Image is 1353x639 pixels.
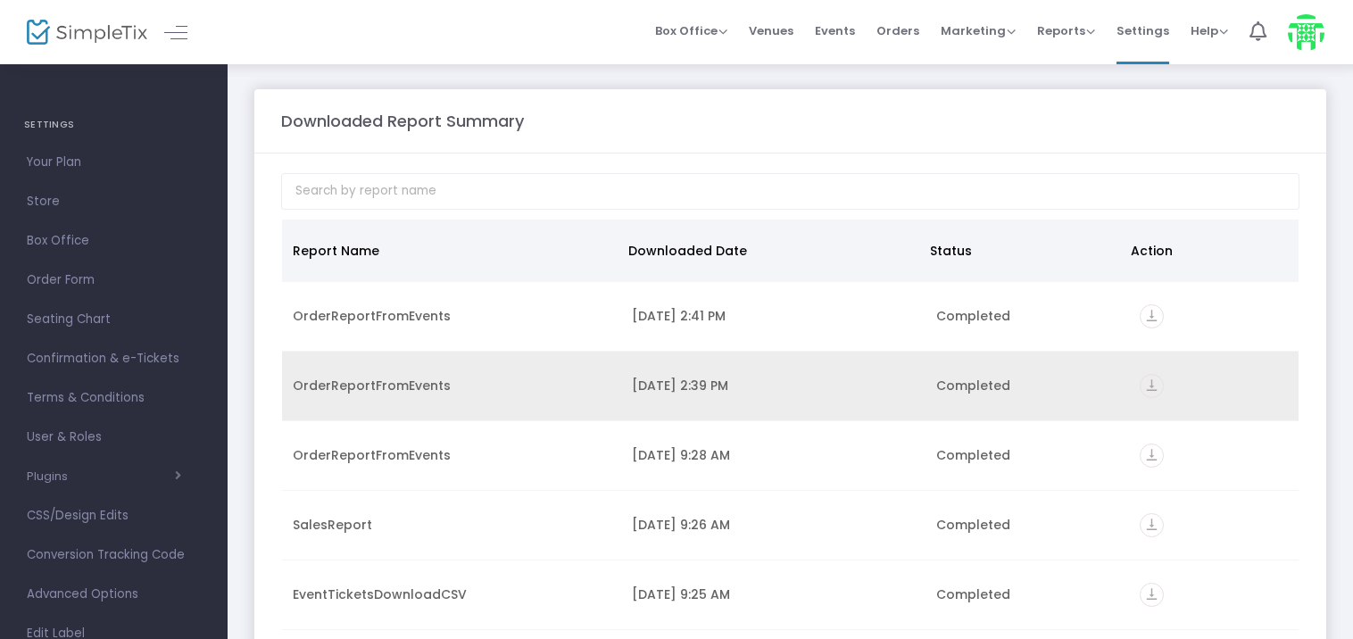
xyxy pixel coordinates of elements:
[936,585,1118,603] div: Completed
[27,469,181,484] button: Plugins
[1140,583,1288,607] div: https://go.SimpleTix.com/7n4nj
[936,516,1118,534] div: Completed
[1140,513,1164,537] i: vertical_align_bottom
[1140,444,1164,468] i: vertical_align_bottom
[749,8,793,54] span: Venues
[293,446,610,464] div: OrderReportFromEvents
[27,151,201,174] span: Your Plan
[936,377,1118,394] div: Completed
[1140,310,1164,328] a: vertical_align_bottom
[632,446,916,464] div: 8/7/2025 9:28 AM
[24,107,203,143] h4: SETTINGS
[618,220,919,282] th: Downloaded Date
[1191,22,1228,39] span: Help
[27,386,201,410] span: Terms & Conditions
[1140,304,1288,328] div: https://go.SimpleTix.com/ndypa
[1140,449,1164,467] a: vertical_align_bottom
[1140,513,1288,537] div: https://go.SimpleTix.com/s0ejz
[1140,519,1164,536] a: vertical_align_bottom
[1140,444,1288,468] div: https://go.SimpleTix.com/fsoa5
[1140,588,1164,606] a: vertical_align_bottom
[1140,304,1164,328] i: vertical_align_bottom
[281,173,1299,210] input: Search by report name
[936,307,1118,325] div: Completed
[293,585,610,603] div: EventTicketsDownloadCSV
[815,8,855,54] span: Events
[27,229,201,253] span: Box Office
[293,377,610,394] div: OrderReportFromEvents
[655,22,727,39] span: Box Office
[27,544,201,567] span: Conversion Tracking Code
[632,585,916,603] div: 8/7/2025 9:25 AM
[293,307,610,325] div: OrderReportFromEvents
[1120,220,1288,282] th: Action
[281,109,524,133] m-panel-title: Downloaded Report Summary
[1116,8,1169,54] span: Settings
[632,377,916,394] div: 8/16/2025 2:39 PM
[1140,379,1164,397] a: vertical_align_bottom
[27,190,201,213] span: Store
[632,307,916,325] div: 8/16/2025 2:41 PM
[27,308,201,331] span: Seating Chart
[293,516,610,534] div: SalesReport
[1037,22,1095,39] span: Reports
[936,446,1118,464] div: Completed
[941,22,1016,39] span: Marketing
[282,220,618,282] th: Report Name
[632,516,916,534] div: 8/7/2025 9:26 AM
[1140,374,1288,398] div: https://go.SimpleTix.com/fnu8d
[919,220,1120,282] th: Status
[27,269,201,292] span: Order Form
[1140,583,1164,607] i: vertical_align_bottom
[27,504,201,527] span: CSS/Design Edits
[27,347,201,370] span: Confirmation & e-Tickets
[27,426,201,449] span: User & Roles
[27,583,201,606] span: Advanced Options
[1140,374,1164,398] i: vertical_align_bottom
[876,8,919,54] span: Orders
